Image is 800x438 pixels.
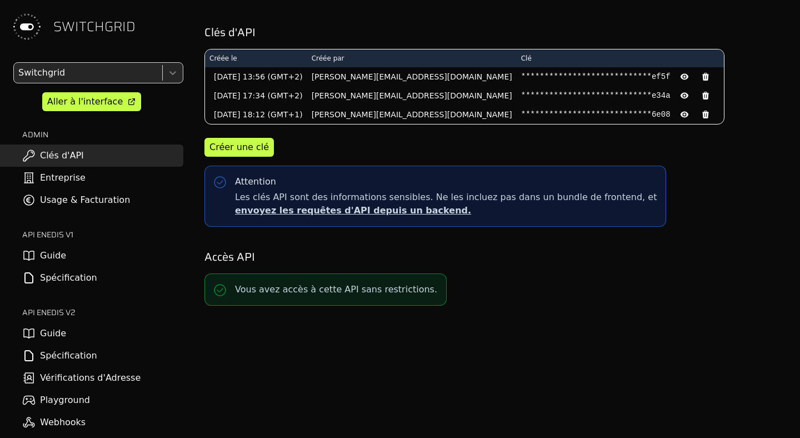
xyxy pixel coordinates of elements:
td: [PERSON_NAME][EMAIL_ADDRESS][DOMAIN_NAME] [307,67,517,86]
td: [DATE] 17:34 (GMT+2) [205,86,307,105]
div: Créer une clé [209,141,269,154]
div: Attention [235,175,276,188]
th: Créée par [307,49,517,67]
td: [PERSON_NAME][EMAIL_ADDRESS][DOMAIN_NAME] [307,86,517,105]
p: envoyez les requêtes d'API depuis un backend. [235,204,657,217]
p: Vous avez accès à cette API sans restrictions. [235,283,437,296]
button: Créer une clé [204,138,274,157]
th: Clé [517,49,724,67]
h2: ADMIN [22,129,183,140]
span: Les clés API sont des informations sensibles. Ne les incluez pas dans un bundle de frontend, et [235,191,657,217]
h2: API ENEDIS v1 [22,229,183,240]
h2: Clés d'API [204,24,784,40]
h2: Accès API [204,249,784,265]
td: [DATE] 13:56 (GMT+2) [205,67,307,86]
div: Aller à l'interface [47,95,123,108]
a: Aller à l'interface [42,92,141,111]
img: Switchgrid Logo [9,9,44,44]
td: [PERSON_NAME][EMAIL_ADDRESS][DOMAIN_NAME] [307,105,517,124]
span: SWITCHGRID [53,18,136,36]
td: [DATE] 18:12 (GMT+1) [205,105,307,124]
th: Créée le [205,49,307,67]
h2: API ENEDIS v2 [22,307,183,318]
